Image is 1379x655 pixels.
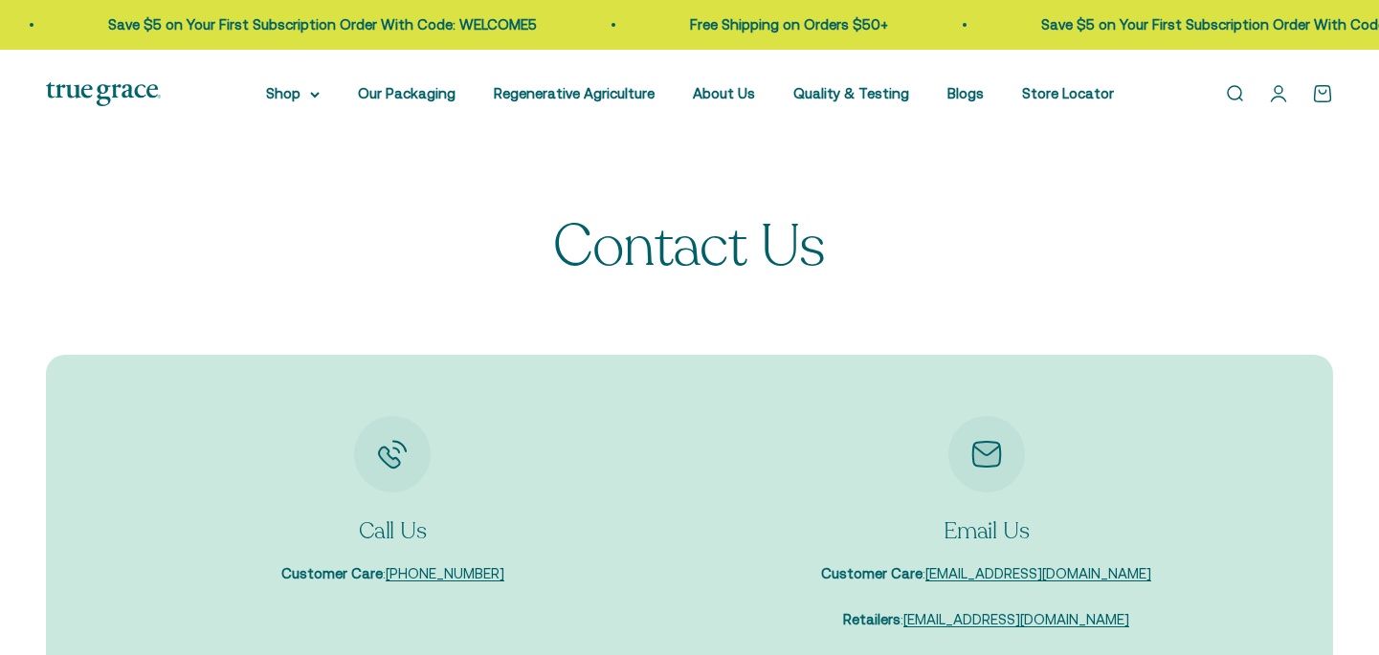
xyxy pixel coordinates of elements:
strong: Customer Care [821,565,923,581]
div: Item 1 of 2 [115,416,671,586]
a: Store Locator [1022,85,1114,101]
a: Regenerative Agriculture [494,85,655,101]
div: Item 2 of 2 [709,416,1265,632]
p: Save $5 on Your First Subscription Order With Code: WELCOME5 [102,13,531,36]
a: [EMAIL_ADDRESS][DOMAIN_NAME] [925,565,1151,581]
a: Quality & Testing [793,85,909,101]
a: Blogs [947,85,984,101]
p: Contact Us [553,215,825,278]
a: [EMAIL_ADDRESS][DOMAIN_NAME] [903,611,1129,627]
p: : [281,562,504,585]
summary: Shop [266,82,320,105]
p: Email Us [821,515,1151,548]
p: : [821,608,1151,631]
a: Free Shipping on Orders $50+ [684,16,882,33]
strong: Customer Care [281,565,383,581]
p: Call Us [281,515,504,548]
a: About Us [693,85,755,101]
a: Our Packaging [358,85,456,101]
p: : [821,562,1151,585]
strong: Retailers [843,611,901,627]
a: [PHONE_NUMBER] [386,565,504,581]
